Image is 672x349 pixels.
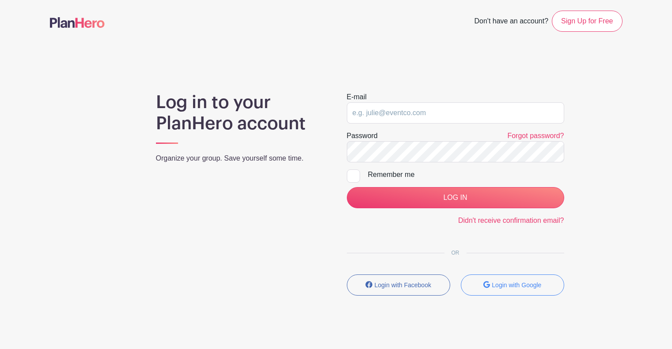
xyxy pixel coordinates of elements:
span: Don't have an account? [474,12,548,32]
span: OR [444,250,467,256]
small: Login with Facebook [375,281,431,289]
label: Password [347,131,378,141]
a: Forgot password? [507,132,564,139]
a: Sign Up for Free [552,11,622,32]
label: E-mail [347,92,367,102]
input: LOG IN [347,187,564,208]
button: Login with Google [461,274,564,296]
img: logo-507f7623f17ff9eddc593b1ce0a138ce2505c220e1c5a4e2b4648c50719b7d32.svg [50,17,105,28]
button: Login with Facebook [347,274,450,296]
p: Organize your group. Save yourself some time. [156,153,326,164]
a: Didn't receive confirmation email? [458,217,564,224]
input: e.g. julie@eventco.com [347,102,564,124]
div: Remember me [368,169,564,180]
small: Login with Google [492,281,541,289]
h1: Log in to your PlanHero account [156,92,326,134]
